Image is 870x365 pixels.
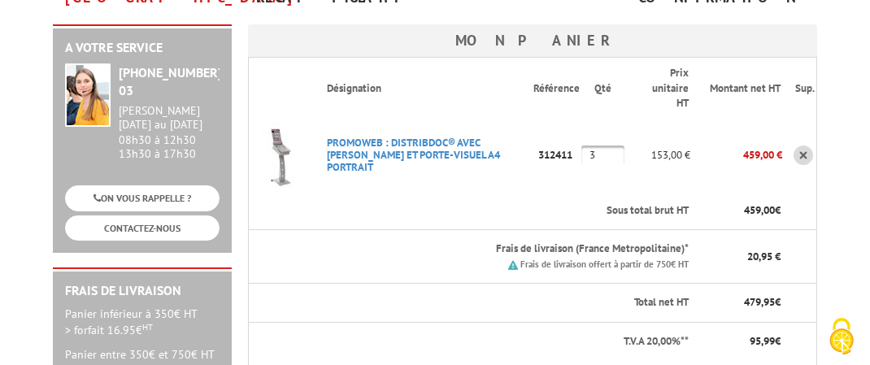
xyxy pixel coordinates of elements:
[750,334,775,348] span: 95,99
[142,321,153,332] sup: HT
[119,104,220,132] div: [PERSON_NAME][DATE] au [DATE]
[65,306,220,338] p: Panier inférieur à 350€ HT
[65,41,220,55] h2: A votre service
[249,123,314,188] img: PROMOWEB : DISTRIBDOC® AVEC CAPOT ET PORTE-VISUEL A4 PORTRAIT
[533,81,580,97] p: Référence
[65,215,220,241] a: CONTACTEZ-NOUS
[624,141,690,169] p: 153,00 €
[508,260,518,270] img: picto.png
[703,81,781,97] p: Montant net HT
[65,63,111,127] img: widget-service.jpg
[262,295,689,311] p: Total net HT
[119,64,222,99] strong: [PHONE_NUMBER] 03
[314,58,533,119] th: Désignation
[65,185,220,211] a: ON VOUS RAPPELLE ?
[782,58,817,119] th: Sup.
[314,192,690,230] th: Sous total brut HT
[262,334,689,350] p: T.V.A 20,00%**
[119,104,220,160] div: 08h30 à 12h30 13h30 à 17h30
[690,141,782,169] p: 459,00 €
[821,316,862,357] img: Cookies (fenêtre modale)
[248,24,817,57] h3: Mon panier
[744,295,775,309] span: 479,95
[703,295,781,311] p: €
[747,250,781,263] span: 20,95 €
[533,141,581,169] p: 312411
[703,334,781,350] p: €
[813,310,870,365] button: Cookies (fenêtre modale)
[327,241,689,257] p: Frais de livraison (France Metropolitaine)*
[65,284,220,298] h2: Frais de Livraison
[637,66,689,111] p: Prix unitaire HT
[327,136,500,174] a: PROMOWEB : DISTRIBDOC® AVEC [PERSON_NAME] ET PORTE-VISUEL A4 PORTRAIT
[581,58,624,119] th: Qté
[744,203,775,217] span: 459,00
[703,203,781,219] p: €
[520,259,689,270] small: Frais de livraison offert à partir de 750€ HT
